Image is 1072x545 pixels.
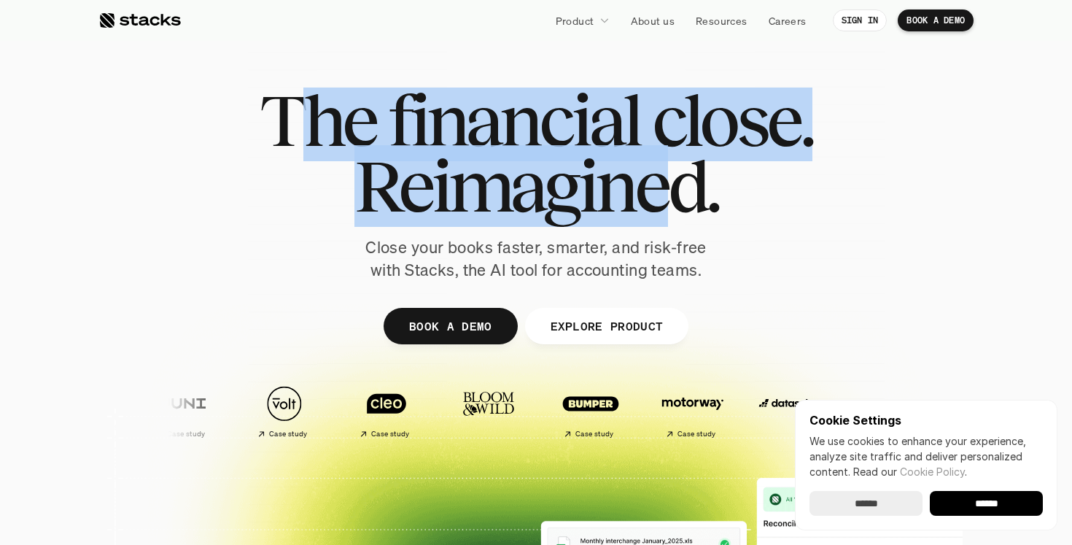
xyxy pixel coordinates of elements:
[388,88,640,153] span: financial
[260,88,376,153] span: The
[354,153,718,219] span: Reimagined.
[842,15,879,26] p: SIGN IN
[622,7,683,34] a: About us
[237,378,332,444] a: Case study
[167,430,206,438] h2: Case study
[900,465,965,478] a: Cookie Policy
[769,13,807,28] p: Careers
[760,7,815,34] a: Careers
[809,414,1043,426] p: Cookie Settings
[371,430,410,438] h2: Case study
[384,308,518,344] a: BOOK A DEMO
[172,338,236,348] a: Privacy Policy
[269,430,308,438] h2: Case study
[687,7,756,34] a: Resources
[135,378,230,444] a: Case study
[652,88,812,153] span: close.
[409,315,492,336] p: BOOK A DEMO
[898,9,974,31] a: BOOK A DEMO
[543,378,638,444] a: Case study
[631,13,675,28] p: About us
[677,430,716,438] h2: Case study
[339,378,434,444] a: Case study
[696,13,747,28] p: Resources
[556,13,594,28] p: Product
[524,308,688,344] a: EXPLORE PRODUCT
[550,315,663,336] p: EXPLORE PRODUCT
[833,9,887,31] a: SIGN IN
[354,236,718,282] p: Close your books faster, smarter, and risk-free with Stacks, the AI tool for accounting teams.
[645,378,740,444] a: Case study
[575,430,614,438] h2: Case study
[809,433,1043,479] p: We use cookies to enhance your experience, analyze site traffic and deliver personalized content.
[906,15,965,26] p: BOOK A DEMO
[853,465,967,478] span: Read our .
